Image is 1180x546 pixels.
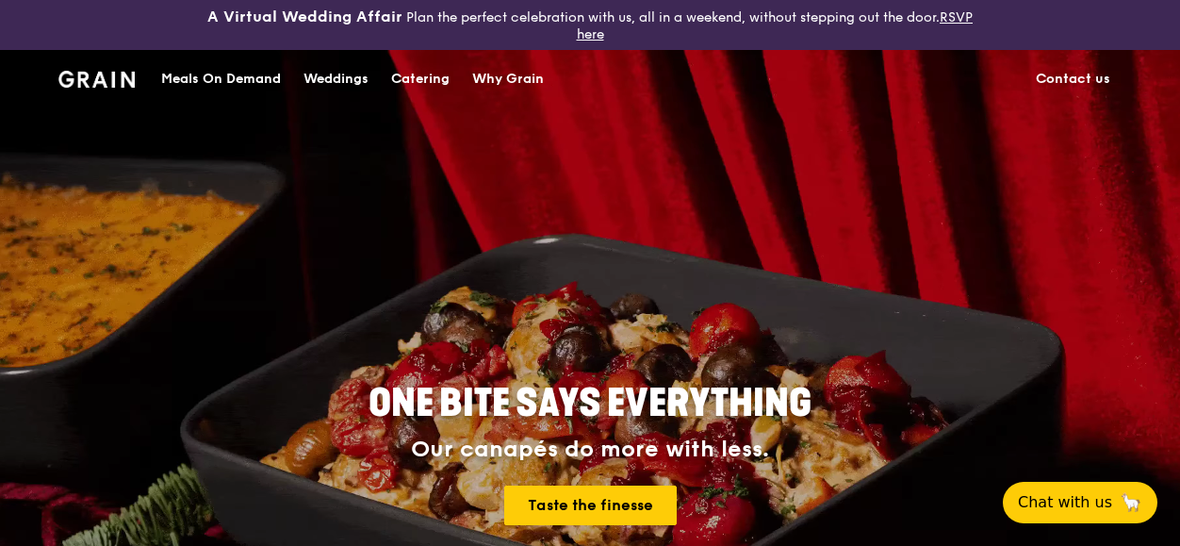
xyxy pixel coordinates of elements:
[303,51,369,108] div: Weddings
[391,51,450,108] div: Catering
[369,381,811,426] span: ONE BITE SAYS EVERYTHING
[1024,51,1122,108] a: Contact us
[197,8,984,42] div: Plan the perfect celebration with us, all in a weekend, without stepping out the door.
[1003,482,1157,523] button: Chat with us🦙
[577,9,974,42] a: RSVP here
[58,71,135,88] img: Grain
[380,51,461,108] a: Catering
[461,51,555,108] a: Why Grain
[58,49,135,106] a: GrainGrain
[251,437,929,463] div: Our canapés do more with less.
[207,8,402,26] h3: A Virtual Wedding Affair
[504,486,677,525] a: Taste the finesse
[161,51,281,108] div: Meals On Demand
[472,51,544,108] div: Why Grain
[1120,491,1142,514] span: 🦙
[1018,491,1112,514] span: Chat with us
[292,51,380,108] a: Weddings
